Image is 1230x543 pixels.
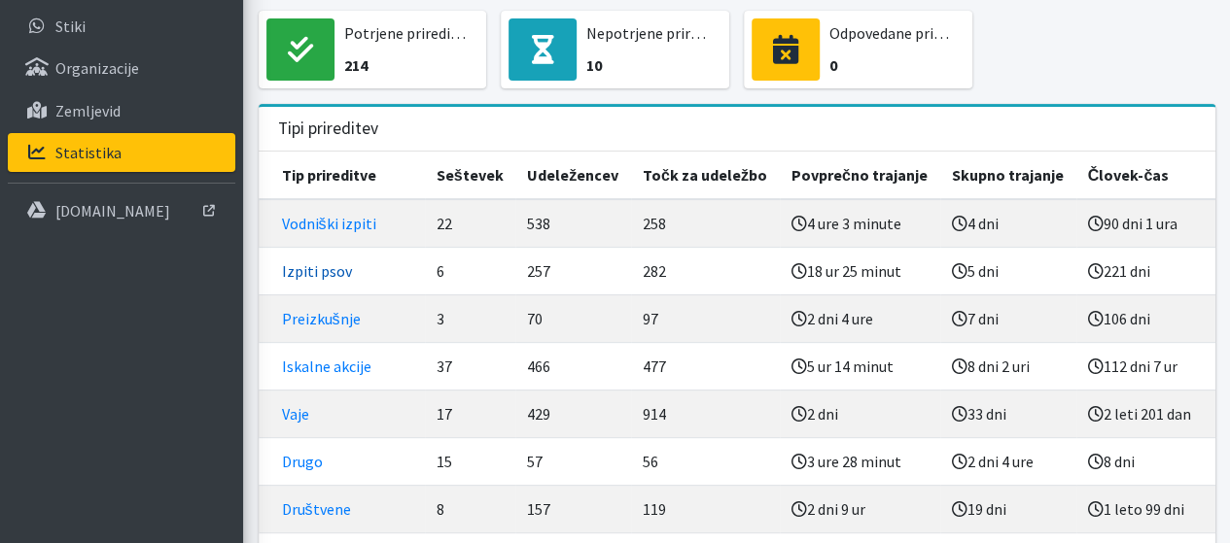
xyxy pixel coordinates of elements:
[55,101,121,120] p: Zemljevid
[1076,199,1215,248] td: 90 dni 1 ura
[829,51,955,80] span: 0
[515,247,631,294] td: 257
[55,58,139,78] p: Organizacije
[425,247,516,294] td: 6
[780,390,940,437] td: 2 dni
[940,199,1076,248] td: 4 dni
[940,485,1076,532] td: 19 dni
[282,309,361,328] a: Preizkušnje
[344,19,470,48] span: Potrjene prireditve
[829,19,955,48] span: Odpovedane prireditve
[8,133,235,172] a: Statistika
[1076,342,1215,390] td: 112 dni 7 ur
[515,199,631,248] td: 538
[940,342,1076,390] td: 8 dni 2 uri
[515,390,631,437] td: 429
[631,152,780,199] th: Točk za udeležbo
[259,152,425,199] th: Tip prireditve
[8,191,235,230] a: [DOMAIN_NAME]
[631,390,780,437] td: 914
[1076,294,1215,342] td: 106 dni
[940,437,1076,485] td: 2 dni 4 ure
[282,499,351,519] a: Društvene
[425,294,516,342] td: 3
[425,199,516,248] td: 22
[631,247,780,294] td: 282
[780,437,940,485] td: 3 ure 28 minut
[780,485,940,532] td: 2 dni 9 ur
[425,390,516,437] td: 17
[1076,152,1215,199] th: Človek-čas
[780,247,940,294] td: 18 ur 25 minut
[282,356,371,376] a: Iskalne akcije
[1076,485,1215,532] td: 1 leto 99 dni
[425,485,516,532] td: 8
[282,404,309,424] a: Vaje
[631,294,780,342] td: 97
[586,51,712,80] span: 10
[282,452,323,471] a: Drugo
[631,342,780,390] td: 477
[55,201,170,221] p: [DOMAIN_NAME]
[515,342,631,390] td: 466
[1076,247,1215,294] td: 221 dni
[425,437,516,485] td: 15
[8,91,235,130] a: Zemljevid
[631,485,780,532] td: 119
[940,390,1076,437] td: 33 dni
[515,485,631,532] td: 157
[282,261,352,281] a: Izpiti psov
[8,49,235,87] a: Organizacije
[780,294,940,342] td: 2 dni 4 ure
[631,437,780,485] td: 56
[344,51,470,80] span: 214
[586,19,712,48] span: Nepotrjene prireditve
[55,143,122,162] p: Statistika
[55,17,86,36] p: Stiki
[8,7,235,46] a: Stiki
[515,437,631,485] td: 57
[1076,437,1215,485] td: 8 dni
[780,342,940,390] td: 5 ur 14 minut
[425,342,516,390] td: 37
[780,199,940,248] td: 4 ure 3 minute
[515,152,631,199] th: Udeležencev
[1076,390,1215,437] td: 2 leti 201 dan
[282,214,376,233] a: Vodniški izpiti
[780,152,940,199] th: Povprečno trajanje
[940,152,1076,199] th: Skupno trajanje
[940,247,1076,294] td: 5 dni
[515,294,631,342] td: 70
[940,294,1076,342] td: 7 dni
[425,152,516,199] th: Seštevek
[278,119,378,139] h3: Tipi prireditev
[631,199,780,248] td: 258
